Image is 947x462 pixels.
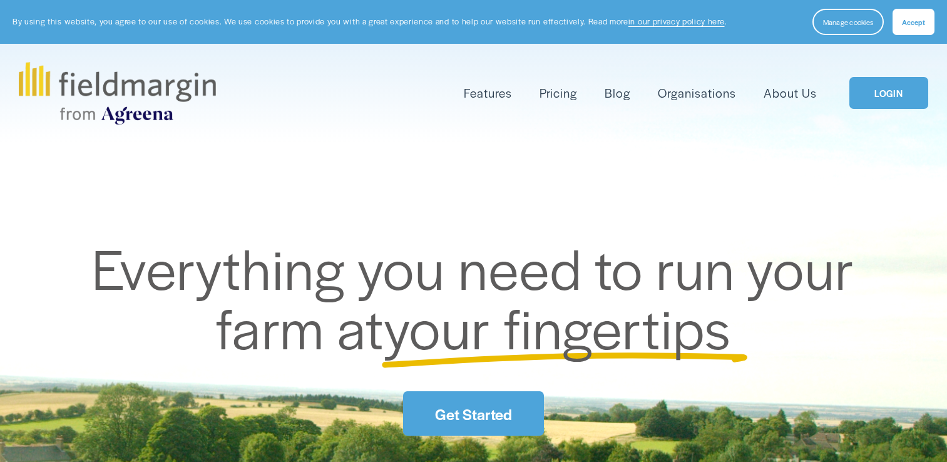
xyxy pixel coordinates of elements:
[19,62,215,125] img: fieldmargin.com
[384,287,731,366] span: your fingertips
[823,17,873,27] span: Manage cookies
[464,84,512,102] span: Features
[764,83,817,103] a: About Us
[92,228,868,366] span: Everything you need to run your farm at
[849,77,928,109] a: LOGIN
[13,16,727,28] p: By using this website, you agree to our use of cookies. We use cookies to provide you with a grea...
[464,83,512,103] a: folder dropdown
[658,83,736,103] a: Organisations
[812,9,884,35] button: Manage cookies
[893,9,934,35] button: Accept
[403,391,543,436] a: Get Started
[628,16,725,27] a: in our privacy policy here
[540,83,577,103] a: Pricing
[902,17,925,27] span: Accept
[605,83,630,103] a: Blog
